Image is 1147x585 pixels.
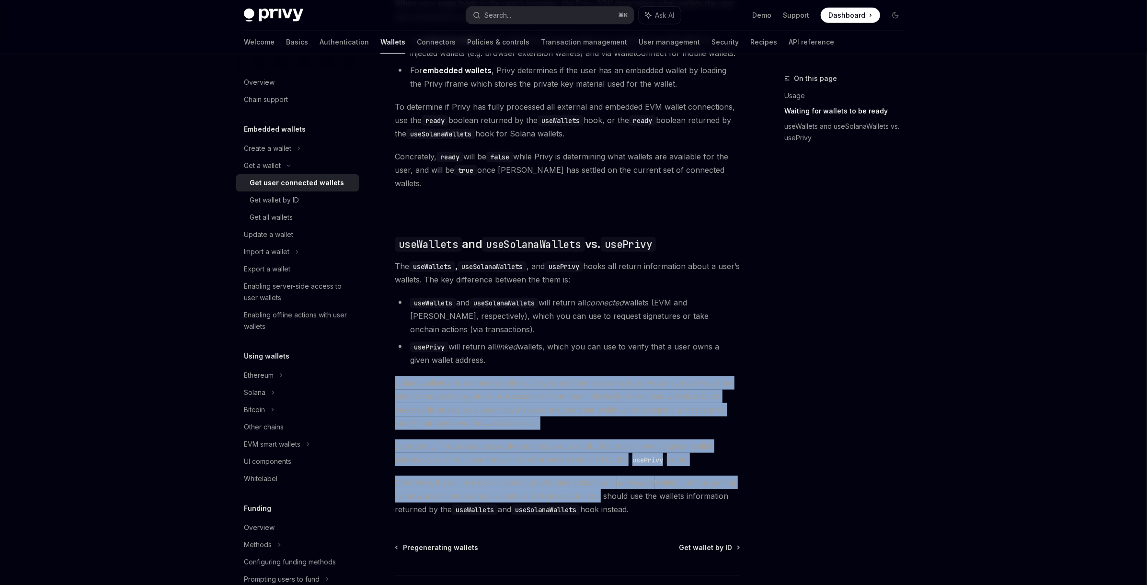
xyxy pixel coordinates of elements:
div: Bitcoin [244,404,265,416]
a: Security [711,31,739,54]
a: Get wallet by ID [679,543,739,552]
button: Toggle dark mode [888,8,903,23]
div: Other chains [244,421,284,433]
a: Enabling offline actions with user wallets [236,306,359,335]
button: Ask AI [639,7,681,24]
code: true [454,165,477,176]
div: Import a wallet [244,246,289,258]
h5: Embedded wallets [244,124,306,135]
code: usePrivy [629,455,667,465]
div: Search... [484,10,511,21]
span: Ask AI [655,11,674,20]
a: Waiting for wallets to be ready [784,103,911,119]
code: useWallets [410,298,456,308]
span: Pregenerating wallets [403,543,478,552]
a: Whitelabel [236,470,359,487]
div: Get all wallets [250,212,293,223]
a: Demo [752,11,771,20]
a: Dashboard [821,8,880,23]
a: useWallets and useSolanaWallets vs. usePrivy [784,119,911,146]
div: Update a wallet [244,229,293,240]
div: EVM smart wallets [244,439,300,450]
div: UI components [244,456,291,467]
div: Solana [244,387,265,398]
code: usePrivy [410,342,448,352]
div: Prompting users to fund [244,574,320,585]
span: To determine if Privy has fully processed all external and embedded EVM wallet connections, use t... [395,100,740,140]
a: Pregenerating wallets [396,543,478,552]
li: will return all wallets, which you can use to verify that a user owns a given wallet address. [395,340,740,367]
span: Dashboard [828,11,865,20]
div: Get a wallet [244,160,281,171]
a: Get all wallets [236,209,359,226]
a: Other chains [236,418,359,436]
div: Overview [244,77,275,88]
span: and vs. [395,236,656,252]
a: Chain support [236,91,359,108]
code: useWallets [395,237,462,252]
div: Enabling server-side access to user wallets [244,281,353,304]
a: Transaction management [541,31,627,54]
button: Search...⌘K [466,7,634,24]
a: UI components [236,453,359,470]
code: useWallets [538,115,584,126]
strong: , [409,261,527,271]
div: Whitelabel [244,473,277,484]
strong: embedded wallets [423,66,492,75]
code: false [486,152,513,162]
a: Basics [286,31,308,54]
a: Support [783,11,809,20]
span: Concretely, will be while Privy is determining what wallets are available for the user, and will ... [395,150,740,190]
div: Chain support [244,94,288,105]
span: The , and hooks all return information about a user’s wallets. The key difference between the the... [395,259,740,286]
div: Methods [244,539,272,551]
code: useSolanaWallets [511,505,580,515]
div: Enabling offline actions with user wallets [244,309,353,332]
div: Get wallet by ID [250,194,299,206]
a: Enabling server-side access to user wallets [236,278,359,306]
a: Welcome [244,31,275,54]
span: Concretely, if your use case only requires you to verify that a user owns a given wallet address,... [395,439,740,466]
h5: Using wallets [244,350,289,362]
span: Linked wallets are not necessarily actively connected to your site, so you may not always be able... [395,376,740,430]
code: ready [436,152,463,162]
a: Authentication [320,31,369,54]
code: useWallets [409,261,455,272]
span: Otherwise, if your use case requires you to take actions on a wallet, such as getting its network... [395,476,740,516]
em: linked [496,342,517,351]
span: On this page [794,73,837,84]
span: ⌘ K [618,11,628,19]
code: usePrivy [545,261,583,272]
div: Create a wallet [244,143,291,154]
code: useSolanaWallets [458,261,527,272]
a: Connectors [417,31,456,54]
span: Get wallet by ID [679,543,732,552]
em: connected [586,298,624,307]
a: Get user connected wallets [236,174,359,191]
div: Overview [244,522,275,533]
a: Overview [236,519,359,536]
a: API reference [789,31,834,54]
img: dark logo [244,9,303,22]
h5: Funding [244,503,271,514]
a: Update a wallet [236,226,359,243]
div: Export a wallet [244,263,290,275]
li: For , Privy determines if the user has an embedded wallet by loading the Privy iframe which store... [395,64,740,90]
a: Recipes [750,31,777,54]
code: useSolanaWallets [406,129,475,139]
code: ready [422,115,448,126]
code: useSolanaWallets [482,237,585,252]
a: User management [639,31,700,54]
li: and will return all wallets (EVM and [PERSON_NAME], respectively), which you can use to request s... [395,296,740,336]
a: Wallets [380,31,405,54]
a: Export a wallet [236,260,359,278]
code: useWallets [452,505,498,515]
div: Configuring funding methods [244,556,336,568]
code: useSolanaWallets [470,298,539,308]
em: connected [617,478,655,487]
a: Configuring funding methods [236,553,359,571]
div: Ethereum [244,370,274,381]
div: Get user connected wallets [250,177,344,189]
a: Policies & controls [467,31,529,54]
a: Get wallet by ID [236,191,359,209]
